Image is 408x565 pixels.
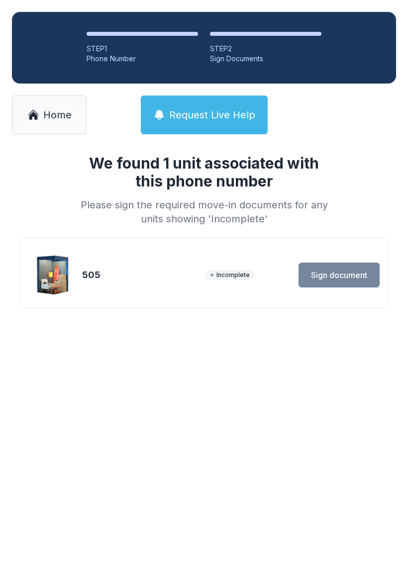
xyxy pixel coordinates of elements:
div: Please sign the required move-in documents for any units showing 'Incomplete' [77,198,331,226]
span: Incomplete [205,270,255,280]
h1: We found 1 unit associated with this phone number [77,154,331,190]
span: Home [43,108,72,122]
div: STEP 1 [87,44,198,54]
div: Sign Documents [210,54,321,64]
span: Request Live Help [169,108,255,122]
div: Phone Number [87,54,198,64]
div: STEP 2 [210,44,321,54]
span: Sign document [311,269,367,281]
div: 505 [82,268,202,282]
